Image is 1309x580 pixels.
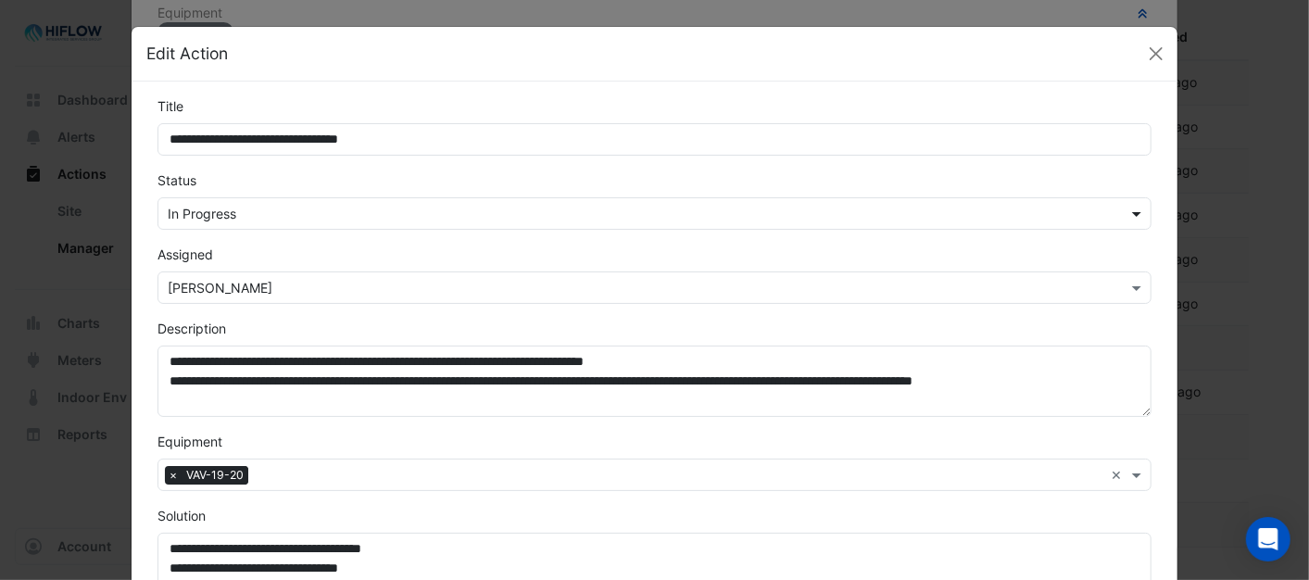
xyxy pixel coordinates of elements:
[1142,40,1170,68] button: Close
[157,96,183,116] label: Title
[157,319,226,338] label: Description
[1112,465,1127,485] span: Clear
[157,506,206,525] label: Solution
[1246,517,1290,561] div: Open Intercom Messenger
[165,466,182,485] span: ×
[157,245,213,264] label: Assigned
[146,42,228,66] h5: Edit Action
[157,170,196,190] label: Status
[157,432,222,451] label: Equipment
[182,466,248,485] span: VAV-19-20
